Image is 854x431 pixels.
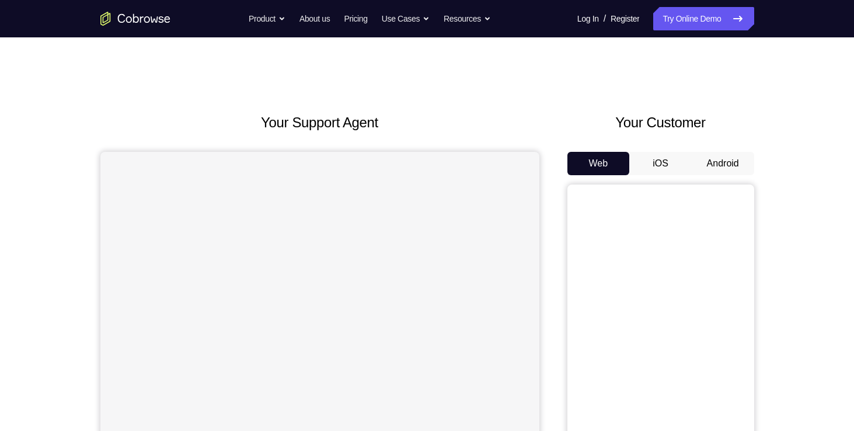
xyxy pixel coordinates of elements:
a: Go to the home page [100,12,170,26]
a: About us [299,7,330,30]
span: / [604,12,606,26]
a: Log In [577,7,599,30]
h2: Your Customer [567,112,754,133]
a: Register [611,7,639,30]
button: Web [567,152,630,175]
button: Use Cases [382,7,430,30]
button: Product [249,7,285,30]
a: Try Online Demo [653,7,754,30]
button: Android [692,152,754,175]
button: Resources [444,7,491,30]
h2: Your Support Agent [100,112,539,133]
button: iOS [629,152,692,175]
a: Pricing [344,7,367,30]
